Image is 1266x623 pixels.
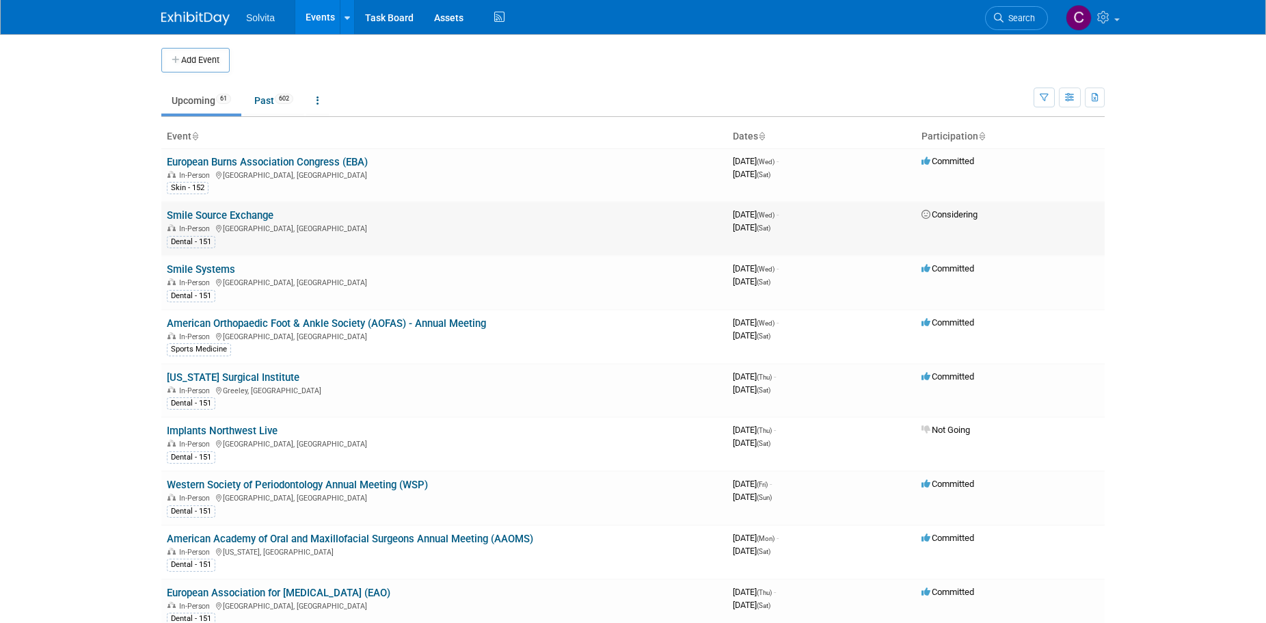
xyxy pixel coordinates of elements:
span: In-Person [179,278,214,287]
span: Solvita [246,12,275,23]
span: Committed [921,263,974,274]
span: (Wed) [757,211,775,219]
a: European Burns Association Congress (EBA) [167,156,368,168]
a: Smile Source Exchange [167,209,273,222]
span: [DATE] [733,209,779,220]
img: ExhibitDay [161,12,230,25]
span: [DATE] [733,600,770,610]
a: Sort by Participation Type [978,131,985,142]
div: [GEOGRAPHIC_DATA], [GEOGRAPHIC_DATA] [167,276,722,287]
span: Search [1004,13,1035,23]
img: In-Person Event [167,494,176,501]
span: (Mon) [757,535,775,542]
span: Committed [921,533,974,543]
a: Smile Systems [167,263,235,276]
a: Implants Northwest Live [167,425,278,437]
span: (Sat) [757,440,770,447]
img: Cindy Miller [1066,5,1092,31]
img: In-Person Event [167,386,176,393]
span: [DATE] [733,546,770,556]
span: (Fri) [757,481,768,488]
span: In-Person [179,386,214,395]
span: (Sat) [757,278,770,286]
a: Sort by Event Name [191,131,198,142]
span: In-Person [179,548,214,557]
span: [DATE] [733,438,770,448]
img: In-Person Event [167,278,176,285]
span: - [777,209,779,220]
span: (Sat) [757,548,770,555]
span: In-Person [179,171,214,180]
span: In-Person [179,224,214,233]
span: [DATE] [733,156,779,166]
span: [DATE] [733,384,770,395]
span: [DATE] [733,330,770,341]
span: - [777,263,779,274]
span: [DATE] [733,371,776,382]
span: Committed [921,156,974,166]
span: (Wed) [757,158,775,165]
div: Dental - 151 [167,397,215,410]
span: (Sat) [757,224,770,232]
span: [DATE] [733,425,776,435]
div: [US_STATE], [GEOGRAPHIC_DATA] [167,546,722,557]
a: European Association for [MEDICAL_DATA] (EAO) [167,587,390,599]
span: 602 [275,94,293,104]
span: Not Going [921,425,970,435]
span: [DATE] [733,317,779,328]
img: In-Person Event [167,602,176,609]
span: (Sat) [757,386,770,394]
span: [DATE] [733,492,772,502]
div: Sports Medicine [167,343,231,356]
div: [GEOGRAPHIC_DATA], [GEOGRAPHIC_DATA] [167,492,722,503]
span: (Thu) [757,427,772,434]
a: Upcoming61 [161,88,241,114]
th: Dates [727,125,916,148]
span: (Wed) [757,265,775,273]
div: [GEOGRAPHIC_DATA], [GEOGRAPHIC_DATA] [167,330,722,341]
span: [DATE] [733,222,770,233]
a: American Academy of Oral and Maxillofacial Surgeons Annual Meeting (AAOMS) [167,533,533,545]
span: - [777,533,779,543]
div: Dental - 151 [167,236,215,248]
div: Dental - 151 [167,290,215,302]
span: (Sat) [757,171,770,178]
span: (Sat) [757,602,770,609]
span: [DATE] [733,276,770,287]
div: [GEOGRAPHIC_DATA], [GEOGRAPHIC_DATA] [167,169,722,180]
span: Considering [921,209,978,220]
img: In-Person Event [167,171,176,178]
span: In-Person [179,494,214,503]
span: Committed [921,479,974,489]
a: [US_STATE] Surgical Institute [167,371,299,384]
button: Add Event [161,48,230,72]
span: - [774,371,776,382]
span: In-Person [179,602,214,611]
div: Dental - 151 [167,451,215,464]
span: (Sat) [757,332,770,340]
div: Dental - 151 [167,559,215,571]
span: (Wed) [757,319,775,327]
span: - [777,317,779,328]
span: 61 [216,94,231,104]
span: In-Person [179,440,214,449]
img: In-Person Event [167,440,176,447]
span: [DATE] [733,533,779,543]
a: Sort by Start Date [758,131,765,142]
span: (Sun) [757,494,772,501]
span: In-Person [179,332,214,341]
th: Event [161,125,727,148]
span: - [774,425,776,435]
div: [GEOGRAPHIC_DATA], [GEOGRAPHIC_DATA] [167,438,722,449]
span: Committed [921,317,974,328]
span: - [770,479,772,489]
span: [DATE] [733,479,772,489]
div: [GEOGRAPHIC_DATA], [GEOGRAPHIC_DATA] [167,222,722,233]
span: - [774,587,776,597]
div: Skin - 152 [167,182,208,194]
th: Participation [916,125,1105,148]
span: [DATE] [733,263,779,274]
div: [GEOGRAPHIC_DATA], [GEOGRAPHIC_DATA] [167,600,722,611]
span: [DATE] [733,169,770,179]
div: Dental - 151 [167,505,215,518]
